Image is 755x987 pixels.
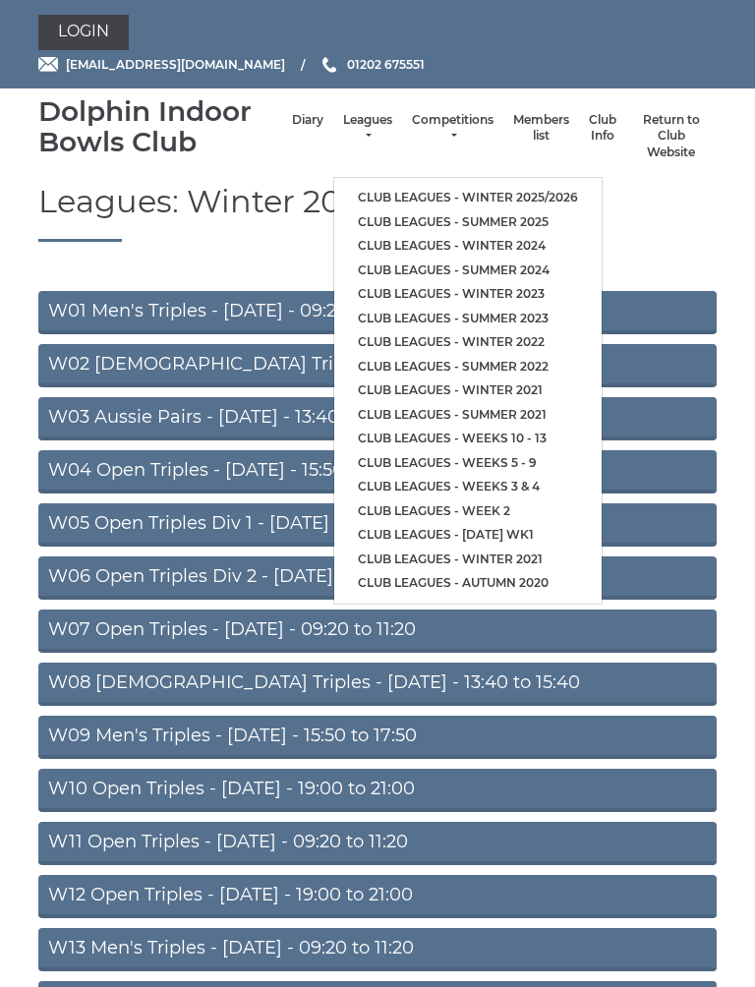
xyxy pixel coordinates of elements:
[38,822,717,865] a: W11 Open Triples - [DATE] - 09:20 to 11:20
[292,112,323,129] a: Diary
[38,716,717,759] a: W09 Men's Triples - [DATE] - 15:50 to 17:50
[334,427,602,451] a: Club leagues - Weeks 10 - 13
[38,875,717,918] a: W12 Open Triples - [DATE] - 19:00 to 21:00
[334,548,602,572] a: Club leagues - Winter 2021
[334,259,602,283] a: Club leagues - Summer 2024
[38,769,717,812] a: W10 Open Triples - [DATE] - 19:00 to 21:00
[347,57,425,72] span: 01202 675551
[334,210,602,235] a: Club leagues - Summer 2025
[38,184,717,241] h1: Leagues: Winter 2022
[319,55,425,74] a: Phone us 01202 675551
[334,475,602,499] a: Club leagues - Weeks 3 & 4
[412,112,494,145] a: Competitions
[38,344,717,387] a: W02 [DEMOGRAPHIC_DATA] Triples - [DATE] - 11:30 to 13:30
[334,523,602,548] a: Club leagues - [DATE] wk1
[334,330,602,355] a: Club leagues - Winter 2022
[334,571,602,596] a: Club leagues - Autumn 2020
[38,503,717,547] a: W05 Open Triples Div 1 - [DATE] - 19:00 to 21:00
[38,291,717,334] a: W01 Men's Triples - [DATE] - 09:20 to 11:20
[513,112,569,145] a: Members list
[38,57,58,72] img: Email
[334,234,602,259] a: Club leagues - Winter 2024
[333,177,603,605] ul: Leagues
[334,307,602,331] a: Club leagues - Summer 2023
[38,610,717,653] a: W07 Open Triples - [DATE] - 09:20 to 11:20
[334,282,602,307] a: Club leagues - Winter 2023
[38,450,717,493] a: W04 Open Triples - [DATE] - 15:50 to 17:50
[636,112,707,161] a: Return to Club Website
[334,355,602,379] a: Club leagues - Summer 2022
[334,499,602,524] a: Club leagues - Week 2
[334,451,602,476] a: Club leagues - Weeks 5 - 9
[38,397,717,440] a: W03 Aussie Pairs - [DATE] - 13:40 to 15:40
[334,378,602,403] a: Club leagues - Winter 2021
[38,55,285,74] a: Email [EMAIL_ADDRESS][DOMAIN_NAME]
[38,96,282,157] div: Dolphin Indoor Bowls Club
[334,186,602,210] a: Club leagues - Winter 2025/2026
[38,15,129,50] a: Login
[38,928,717,971] a: W13 Men's Triples - [DATE] - 09:20 to 11:20
[322,57,336,73] img: Phone us
[589,112,616,145] a: Club Info
[38,663,717,706] a: W08 [DEMOGRAPHIC_DATA] Triples - [DATE] - 13:40 to 15:40
[38,556,717,600] a: W06 Open Triples Div 2 - [DATE] - 19:00 to 21:00
[334,403,602,428] a: Club leagues - Summer 2021
[343,112,392,145] a: Leagues
[66,57,285,72] span: [EMAIL_ADDRESS][DOMAIN_NAME]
